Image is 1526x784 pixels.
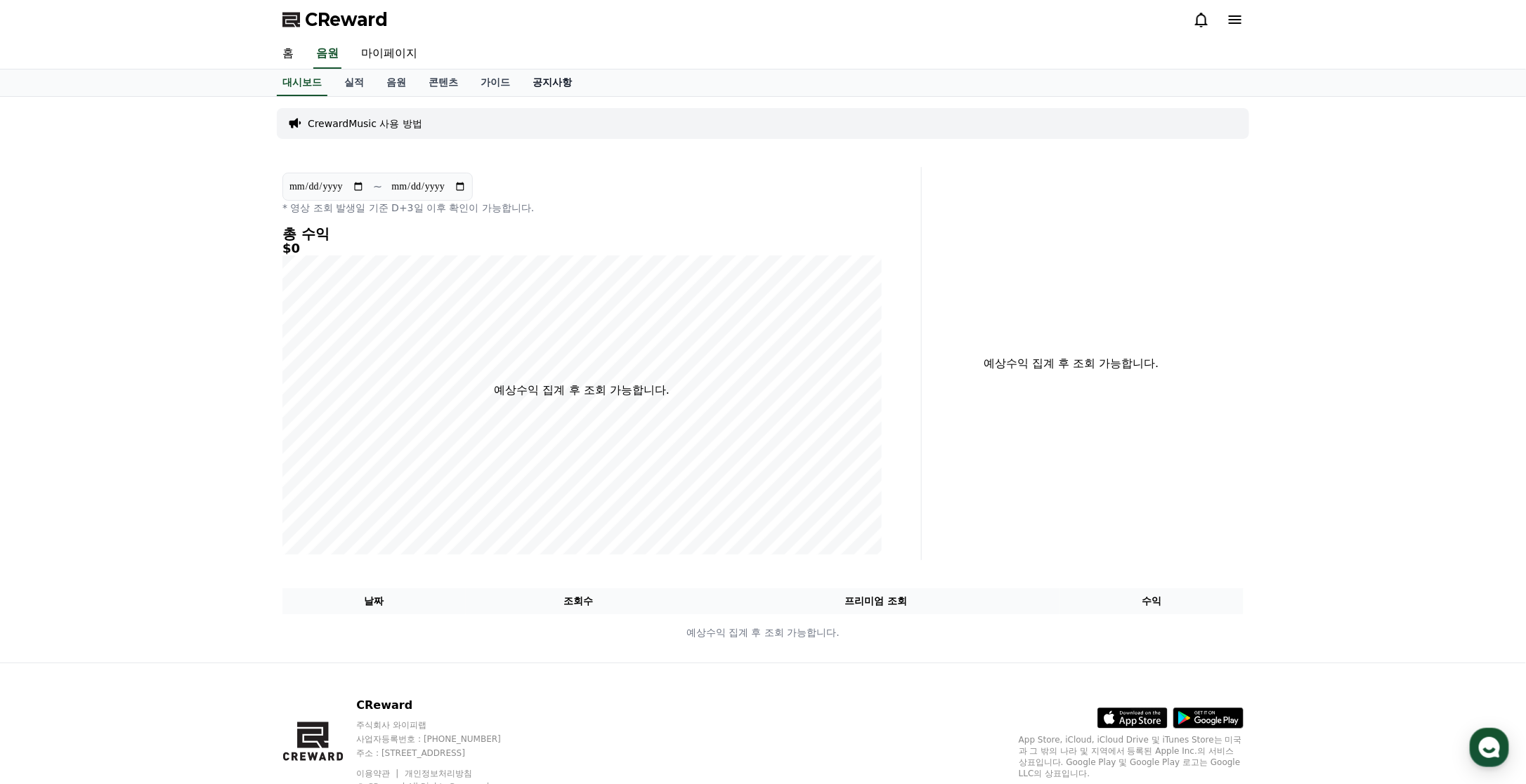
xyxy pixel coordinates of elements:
[691,588,1060,614] th: 프리미엄 조회
[356,769,400,778] a: 이용약관
[356,697,528,714] p: CReward
[350,39,429,69] a: 마이페이지
[282,241,882,255] h5: $0
[469,69,521,96] a: 가이드
[466,588,691,614] th: 조회수
[282,226,882,241] h4: 총 수익
[495,382,670,399] p: 예상수익 집계 후 조회 가능합니다.
[93,445,181,480] a: 대화
[356,733,528,745] p: 사업자등록번호 : [PHONE_NUMBER]
[1060,588,1244,614] th: 수익
[333,69,375,96] a: 실적
[181,445,270,480] a: 설정
[217,466,234,477] span: 설정
[356,748,528,759] p: 주소 : [STREET_ADDRESS]
[277,69,327,96] a: 대시보드
[44,466,53,477] span: 홈
[4,445,93,480] a: 홈
[373,178,382,195] p: ~
[313,39,341,69] a: 음원
[305,8,388,31] span: CReward
[1019,734,1244,779] p: App Store, iCloud, iCloud Drive 및 iTunes Store는 미국과 그 밖의 나라 및 지역에서 등록된 Apple Inc.의 서비스 상표입니다. Goo...
[282,588,466,614] th: 날짜
[375,69,417,96] a: 음원
[933,355,1210,372] p: 예상수익 집계 후 조회 가능합니다.
[405,769,472,778] a: 개인정보처리방침
[356,719,528,731] p: 주식회사 와이피랩
[521,69,583,96] a: 공지사항
[271,39,305,69] a: 홈
[282,201,882,215] p: * 영상 조회 발생일 기준 D+3일 이후 확인이 가능합니다.
[282,8,388,31] a: CReward
[308,117,422,131] a: CrewardMusic 사용 방법
[283,625,1243,640] p: 예상수익 집계 후 조회 가능합니다.
[129,467,145,478] span: 대화
[417,69,469,96] a: 콘텐츠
